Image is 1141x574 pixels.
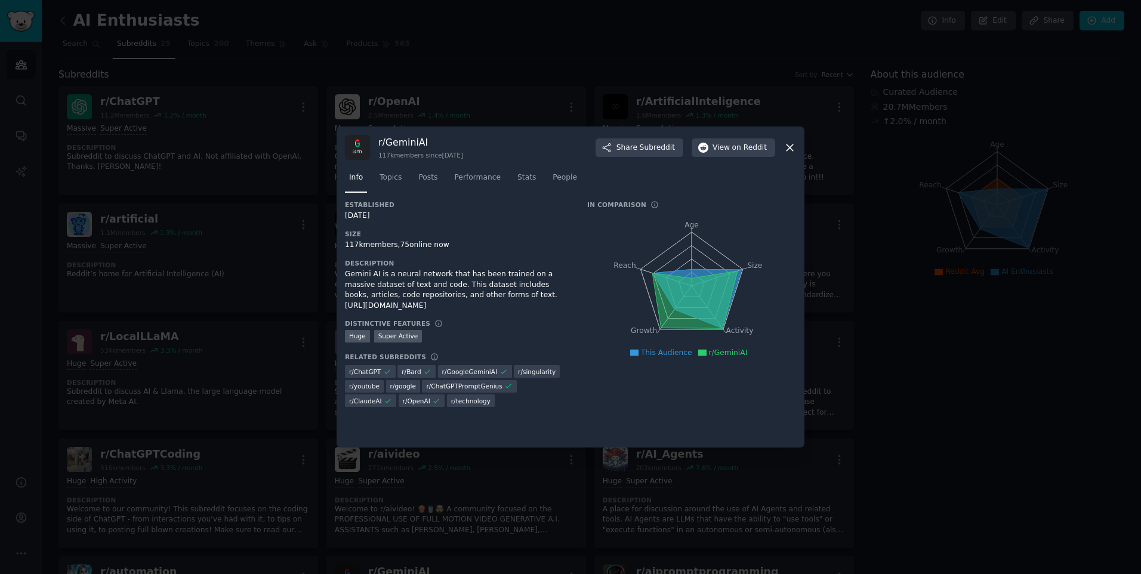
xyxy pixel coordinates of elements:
[345,269,570,311] div: Gemini AI is a neural network that has been trained on a massive dataset of text and code. This d...
[374,330,423,342] div: Super Active
[631,327,657,335] tspan: Growth
[553,172,577,183] span: People
[403,397,430,405] span: r/ OpenAI
[640,143,675,153] span: Subreddit
[616,143,675,153] span: Share
[349,172,363,183] span: Info
[726,327,754,335] tspan: Activity
[517,172,536,183] span: Stats
[418,172,437,183] span: Posts
[692,138,775,158] button: Viewon Reddit
[345,135,370,160] img: GeminiAI
[345,230,570,238] h3: Size
[426,382,502,390] span: r/ ChatGPTPromptGenius
[596,138,683,158] button: ShareSubreddit
[641,348,692,357] span: This Audience
[451,397,491,405] span: r/ technology
[732,143,767,153] span: on Reddit
[713,143,767,153] span: View
[345,319,430,328] h3: Distinctive Features
[345,330,370,342] div: Huge
[402,368,421,376] span: r/ Bard
[613,261,636,270] tspan: Reach
[548,168,581,193] a: People
[349,397,382,405] span: r/ ClaudeAI
[349,382,380,390] span: r/ youtube
[414,168,442,193] a: Posts
[747,261,762,270] tspan: Size
[378,136,463,149] h3: r/ GeminiAI
[345,259,570,267] h3: Description
[709,348,748,357] span: r/GeminiAI
[380,172,402,183] span: Topics
[345,353,426,361] h3: Related Subreddits
[518,368,556,376] span: r/ singularity
[349,368,381,376] span: r/ ChatGPT
[345,211,570,221] div: [DATE]
[345,200,570,209] h3: Established
[454,172,501,183] span: Performance
[375,168,406,193] a: Topics
[390,382,416,390] span: r/ google
[513,168,540,193] a: Stats
[450,168,505,193] a: Performance
[345,168,367,193] a: Info
[442,368,497,376] span: r/ GoogleGeminiAI
[587,200,646,209] h3: In Comparison
[684,221,699,229] tspan: Age
[378,151,463,159] div: 117k members since [DATE]
[345,240,570,251] div: 117k members, 75 online now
